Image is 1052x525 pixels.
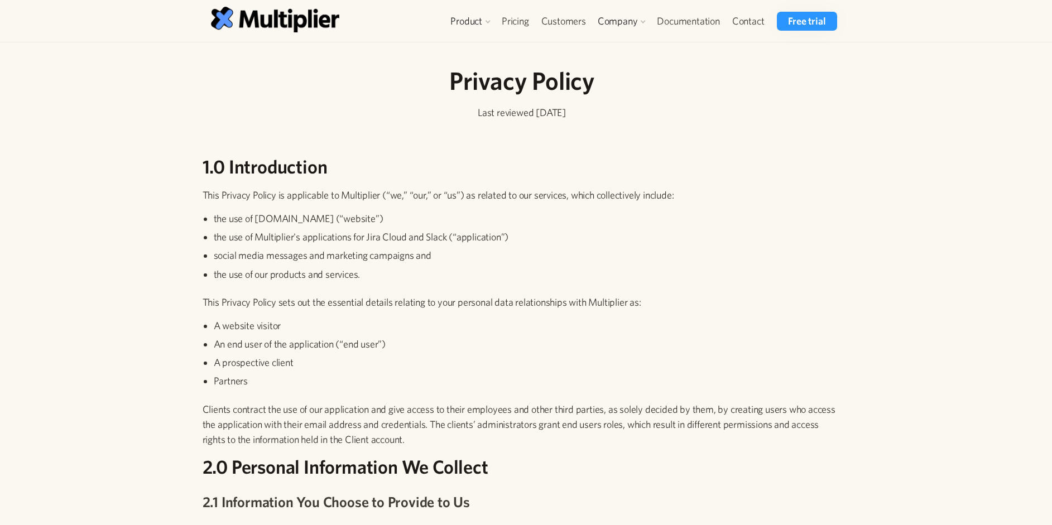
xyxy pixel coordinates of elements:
a: Documentation [651,12,726,31]
strong: 2.1 Information You Choose to Provide to Us [203,493,470,510]
li: the use of our products and services. [214,267,842,281]
div: Product [445,12,496,31]
li: A prospective client [214,355,842,369]
li: A website visitor [214,319,842,333]
h1: Privacy Policy [203,65,842,96]
li: the use of [DOMAIN_NAME] (“website”) [214,211,842,225]
li: social media messages and marketing campaigns and [214,248,842,262]
p: Clients contract the use of our application and give access to their employees and other third pa... [203,402,842,447]
div: Product [450,15,482,28]
p: This Privacy Policy sets out the essential details relating to your personal data relationships w... [203,295,842,310]
li: An end user of the application (“end user”) [214,337,842,351]
a: Free trial [777,12,837,31]
p: Last reviewed [DATE] [203,105,842,120]
a: Contact [726,12,771,31]
a: Customers [535,12,592,31]
div: Company [598,15,638,28]
strong: 2.0 Personal Information We Collect [203,456,488,478]
li: Partners [214,374,842,388]
div: Company [592,12,651,31]
a: Pricing [496,12,535,31]
p: This Privacy Policy is applicable to Multiplier (“we,” “our,” or “us”) as related to our services... [203,187,842,203]
strong: 1.0 Introduction [203,156,328,177]
li: the use of Multiplier's applications for Jira Cloud and Slack (“application”) [214,230,842,244]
